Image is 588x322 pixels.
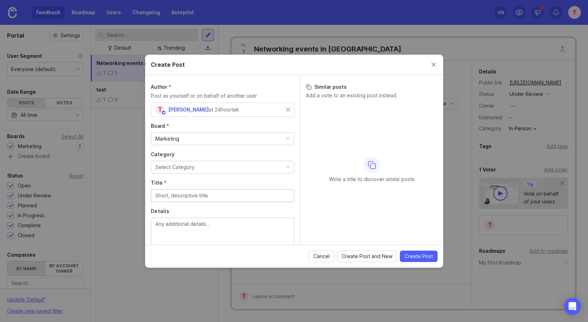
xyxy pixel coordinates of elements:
p: Add a vote to an existing post instead [306,92,438,99]
div: Marketing [155,135,179,143]
div: at 24hourtek [209,106,239,114]
button: Cancel [309,251,334,262]
h2: Create Post [151,60,185,69]
span: Author (required) [151,84,171,90]
span: Board (required) [151,123,169,129]
button: Close create post modal [430,61,438,69]
div: Open Intercom Messenger [564,298,581,315]
span: Create Post [405,253,433,260]
p: Post as yourself or on behalf of another user [151,92,294,100]
button: Create Post [400,251,438,262]
div: T [155,105,165,114]
label: Category [151,151,294,158]
span: [PERSON_NAME] [168,107,209,113]
img: member badge [161,110,166,115]
span: Create Post and New [342,253,392,260]
h3: Similar posts [306,83,438,91]
input: Short, descriptive title [155,192,290,200]
button: Create Post and New [337,251,397,262]
div: Select Category [155,163,194,171]
label: Details [151,208,294,215]
span: Cancel [313,253,330,260]
p: Write a title to discover similar posts [329,176,414,183]
span: Title (required) [151,180,167,186]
